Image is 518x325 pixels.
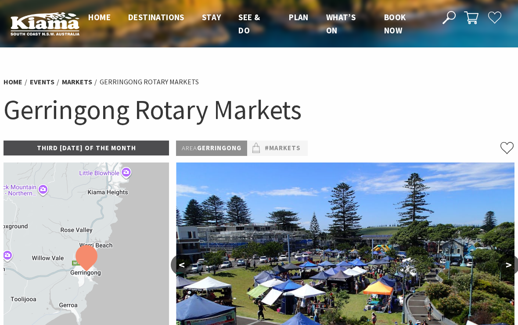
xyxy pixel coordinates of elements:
a: Events [30,77,54,87]
button: < [171,254,193,275]
nav: Main Menu [79,11,432,37]
span: Area [182,144,197,152]
a: Home [4,77,22,87]
span: See & Do [238,12,260,36]
p: Gerringong [176,141,247,156]
a: #Markets [265,143,301,154]
li: Gerringong Rotary Markets [100,76,199,87]
span: Home [88,12,111,22]
a: Markets [62,77,92,87]
img: Kiama Logo [11,12,79,36]
span: Destinations [128,12,184,22]
span: Stay [202,12,221,22]
span: Book now [384,12,406,36]
span: What’s On [326,12,356,36]
p: Third [DATE] of the Month [4,141,169,155]
span: Plan [289,12,309,22]
h1: Gerringong Rotary Markets [4,92,514,127]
